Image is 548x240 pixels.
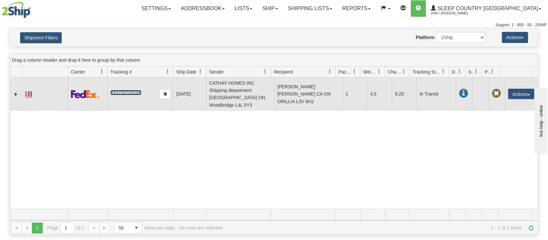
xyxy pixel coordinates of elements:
[71,90,100,98] img: 2 - FedEx Express®
[173,77,206,111] td: [DATE]
[485,69,490,75] span: Pickup Status
[508,89,534,99] button: Actions
[119,225,127,231] span: 50
[114,222,175,233] span: items per page
[349,66,360,77] a: Packages filter column settings
[61,223,74,233] input: Page 1
[227,225,521,230] span: 1 - 1 of 1 items
[502,32,528,43] button: Actions
[392,77,416,111] td: 9.29
[363,69,377,75] span: Weight
[533,86,547,153] iframe: chat widget
[324,66,335,77] a: Recipient filter column settings
[136,0,176,17] a: Settings
[25,88,32,99] a: Label
[487,66,498,77] a: Pickup Status filter column settings
[10,54,538,67] div: grid grouping header
[338,69,352,75] span: Packages
[452,69,457,75] span: Delivery Status
[114,222,142,233] span: Page sizes drop down
[209,69,224,75] span: Sender
[176,69,196,75] span: Ship Date
[230,0,257,17] a: Lists
[416,34,434,41] label: Platform
[195,66,206,77] a: Ship Date filter column settings
[2,22,546,28] div: Support: 1 - 855 - 55 - 2SHIP
[274,77,343,111] td: [PERSON_NAME] [PERSON_NAME] CA ON ORILLIA L3V 6H2
[398,66,409,77] a: Charge filter column settings
[110,90,141,95] a: 393705709286
[71,69,85,75] span: Carrier
[159,89,171,99] button: Copy to clipboard
[5,6,61,11] div: live help - online
[110,69,132,75] span: Tracking #
[412,69,441,75] span: Tracking Status
[426,0,546,17] a: Sleep Country [GEOGRAPHIC_DATA] 2044 / [PERSON_NAME]
[20,32,62,43] button: Shipment Filters
[468,69,474,75] span: Shipment Issues
[131,223,142,233] span: select
[416,77,456,111] td: In Transit
[431,10,480,17] span: 2044 / [PERSON_NAME]
[374,66,385,77] a: Weight filter column settings
[2,2,31,18] img: logo2044.jpg
[470,66,482,77] a: Shipment Issues filter column settings
[283,0,337,17] a: Shipping lists
[162,66,173,77] a: Tracking # filter column settings
[176,0,230,17] a: Addressbook
[179,225,223,230] div: No rows are selected
[274,69,293,75] span: Recipient
[337,0,376,17] a: Reports
[32,223,42,233] span: Page 1
[260,66,271,77] a: Sender filter column settings
[96,66,107,77] a: Carrier filter column settings
[526,223,537,233] a: Refresh
[436,6,538,11] span: Sleep Country [GEOGRAPHIC_DATA]
[342,77,367,111] td: 1
[454,66,465,77] a: Delivery Status filter column settings
[438,66,449,77] a: Tracking Status filter column settings
[491,89,501,98] span: Pickup Not Assigned
[13,91,19,98] a: Expand
[257,0,283,17] a: Ship
[459,89,468,98] span: In Transit
[47,222,84,233] span: Page of 1
[367,77,392,111] td: 4.5
[206,77,274,111] td: CATHAY HOMES INC Shipping department [GEOGRAPHIC_DATA] ON Woodbridge L4L 5Y3
[388,69,401,75] span: Charge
